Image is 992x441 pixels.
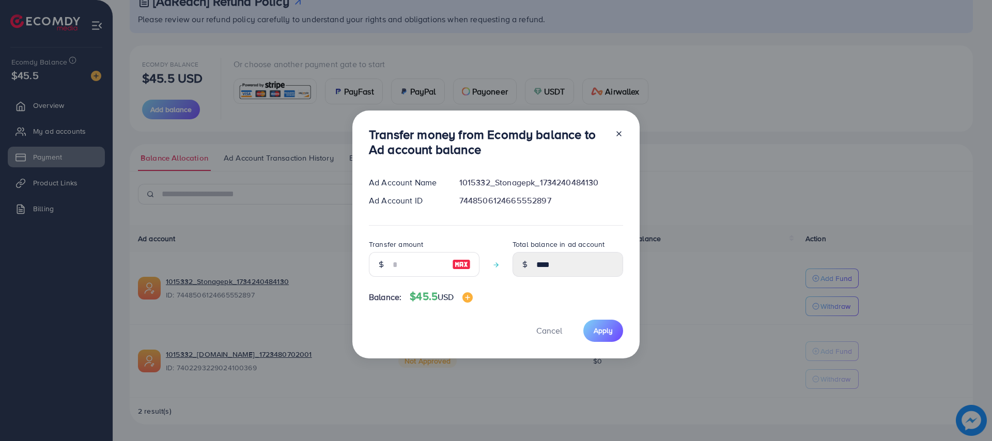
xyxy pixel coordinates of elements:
[438,291,454,303] span: USD
[369,291,401,303] span: Balance:
[462,292,473,303] img: image
[451,195,631,207] div: 7448506124665552897
[369,239,423,249] label: Transfer amount
[583,320,623,342] button: Apply
[451,177,631,188] div: 1015332_Stonagepk_1734240484130
[523,320,575,342] button: Cancel
[369,127,607,157] h3: Transfer money from Ecomdy balance to Ad account balance
[452,258,471,271] img: image
[361,195,451,207] div: Ad Account ID
[410,290,472,303] h4: $45.5
[536,325,562,336] span: Cancel
[513,239,605,249] label: Total balance in ad account
[594,325,613,336] span: Apply
[361,177,451,188] div: Ad Account Name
